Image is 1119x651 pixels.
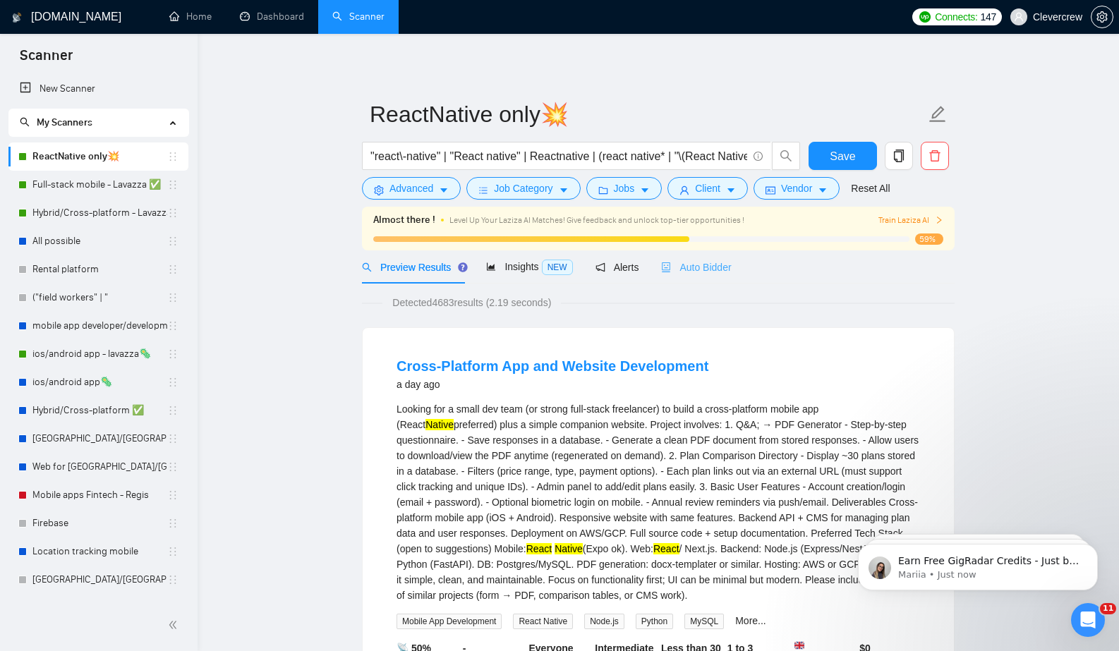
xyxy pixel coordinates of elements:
a: ("field workers" | " [32,284,167,312]
span: Python [636,614,673,629]
a: Web for [GEOGRAPHIC_DATA]/[GEOGRAPHIC_DATA] [32,453,167,481]
div: Tooltip anchor [456,261,469,274]
span: notification [595,262,605,272]
a: Mobile apps Fintech - Regis [32,481,167,509]
span: copy [885,150,912,162]
span: Scanner [8,45,84,75]
span: caret-down [818,185,828,195]
input: Search Freelance Jobs... [370,147,747,165]
span: holder [167,179,179,190]
span: My Scanners [37,116,92,128]
li: All possible [8,227,188,255]
span: holder [167,405,179,416]
button: settingAdvancedcaret-down [362,177,461,200]
span: Insights [486,261,572,272]
button: idcardVendorcaret-down [754,177,840,200]
span: user [679,185,689,195]
li: Location tracking mobile [8,537,188,566]
span: area-chart [486,262,496,272]
a: All possible [32,227,167,255]
span: Vendor [781,181,812,196]
a: [GEOGRAPHIC_DATA]/[GEOGRAPHIC_DATA] [32,425,167,453]
input: Scanner name... [370,97,926,132]
a: ios/android app🦠 [32,368,167,396]
img: logo [12,6,22,29]
span: search [362,262,372,272]
span: robot [661,262,671,272]
span: MySQL [684,614,724,629]
span: holder [167,433,179,444]
a: Rental platform [32,255,167,284]
button: barsJob Categorycaret-down [466,177,580,200]
button: Save [809,142,877,170]
li: Sweden/Germany [8,425,188,453]
li: ReactNative only💥 [8,142,188,171]
a: More... [735,615,766,626]
span: holder [167,518,179,529]
li: UAE/Saudi/Quatar [8,566,188,594]
span: Save [830,147,855,165]
mark: React [653,543,679,554]
mark: Native [555,543,583,554]
a: homeHome [169,11,212,23]
span: holder [167,461,179,473]
li: Mobile apps Fintech - Regis [8,481,188,509]
li: Web UAE, Qatar, Saudi [8,594,188,622]
span: holder [167,236,179,247]
span: caret-down [640,185,650,195]
mark: Native [425,419,454,430]
span: Client [695,181,720,196]
button: copy [885,142,913,170]
span: caret-down [559,185,569,195]
span: 59% [915,233,943,245]
li: ios/android app🦠 [8,368,188,396]
span: Advanced [389,181,433,196]
span: My Scanners [20,116,92,128]
a: Hybrid/Cross-platform ✅ [32,396,167,425]
iframe: Intercom live chat [1071,603,1105,637]
li: Firebase [8,509,188,537]
a: Hybrid/Cross-platform - Lavazza ✅ [32,199,167,227]
a: mobile app developer/development📲 [32,312,167,340]
a: Firebase [32,509,167,537]
span: double-left [168,618,182,632]
span: holder [167,546,179,557]
span: search [773,150,799,162]
span: holder [167,320,179,331]
span: idcard [766,185,775,195]
span: search [20,117,30,127]
button: folderJobscaret-down [586,177,663,200]
span: Level Up Your Laziza AI Matches! Give feedback and unlock top-tier opportunities ! [449,215,744,225]
span: Auto Bidder [661,262,731,273]
span: setting [1091,11,1113,23]
button: search [772,142,800,170]
span: delete [921,150,948,162]
img: upwork-logo.png [919,11,931,23]
span: holder [167,377,179,388]
li: Web for Sweden/Germany [8,453,188,481]
span: Almost there ! [373,212,435,228]
span: holder [167,574,179,585]
span: holder [167,292,179,303]
span: Node.js [584,614,624,629]
span: 11 [1100,603,1116,614]
div: Looking for a small dev team (or strong full-stack freelancer) to build a cross-platform mobile a... [397,401,920,603]
a: ReactNative only💥 [32,142,167,171]
a: searchScanner [332,11,385,23]
button: userClientcaret-down [667,177,748,200]
span: setting [374,185,384,195]
span: caret-down [726,185,736,195]
span: holder [167,207,179,219]
li: ios/android app - lavazza🦠 [8,340,188,368]
div: a day ago [397,376,708,393]
span: Job Category [494,181,552,196]
span: 147 [981,9,996,25]
a: setting [1091,11,1113,23]
a: Location tracking mobile [32,537,167,566]
img: 🇬🇧 [794,640,804,650]
span: Detected 4683 results (2.19 seconds) [382,295,561,310]
li: Full-stack mobile - Lavazza ✅ [8,171,188,199]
